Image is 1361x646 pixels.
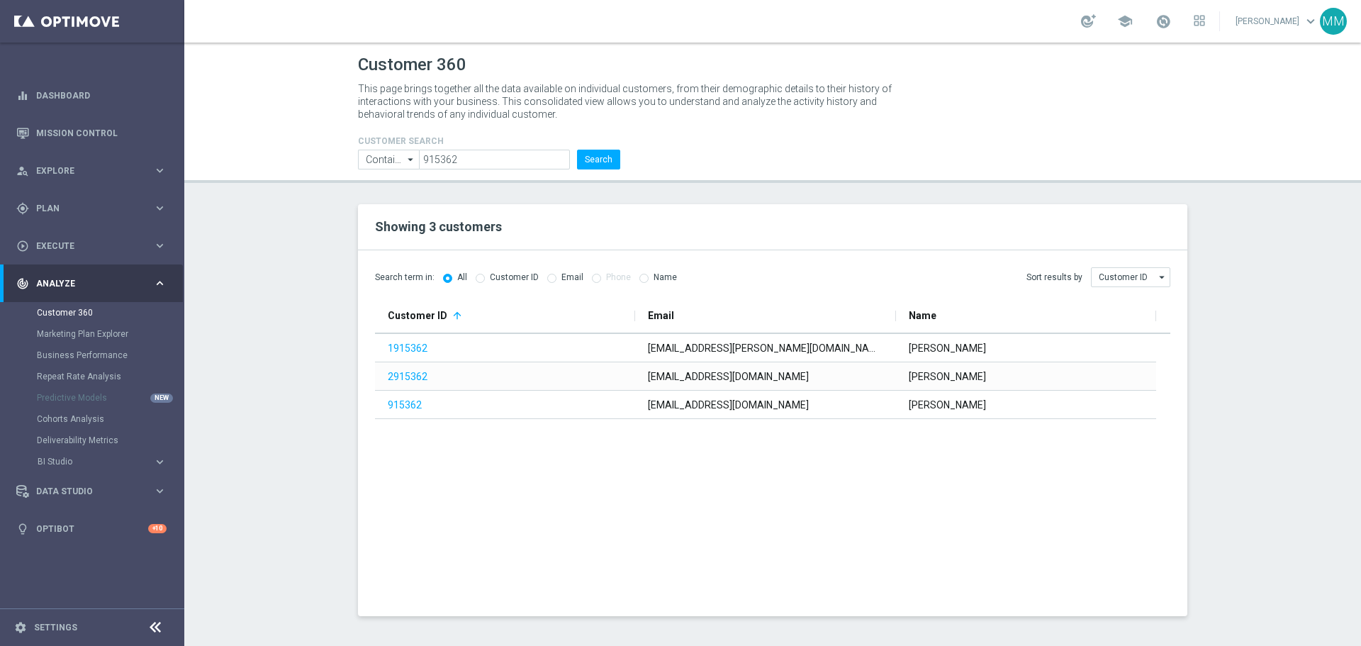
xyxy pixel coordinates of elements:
[1155,268,1170,286] i: arrow_drop_down
[16,523,29,535] i: lightbulb
[388,343,427,354] a: 1915362
[606,272,631,283] label: Phone
[648,399,809,411] span: [EMAIL_ADDRESS][DOMAIN_NAME]
[648,371,809,382] span: [EMAIL_ADDRESS][DOMAIN_NAME]
[16,77,167,114] div: Dashboard
[648,310,674,321] span: Email
[16,114,167,152] div: Mission Control
[16,523,167,535] button: lightbulb Optibot +10
[38,457,139,466] span: BI Studio
[909,371,986,382] span: [PERSON_NAME]
[16,486,167,497] button: Data Studio keyboard_arrow_right
[37,451,183,472] div: BI Studio
[37,350,147,361] a: Business Performance
[148,524,167,533] div: +10
[388,371,427,382] a: 2915362
[34,623,77,632] a: Settings
[358,150,419,169] input: Contains
[36,114,167,152] a: Mission Control
[14,621,27,634] i: settings
[153,455,167,469] i: keyboard_arrow_right
[36,77,167,114] a: Dashboard
[16,165,153,177] div: Explore
[38,457,153,466] div: BI Studio
[37,366,183,387] div: Repeat Rate Analysis
[909,343,986,354] span: [PERSON_NAME]
[1303,13,1318,29] span: keyboard_arrow_down
[153,201,167,215] i: keyboard_arrow_right
[36,242,153,250] span: Execute
[375,334,1156,362] div: Press SPACE to select this row.
[36,510,148,547] a: Optibot
[419,150,570,169] input: Enter CID, Email, name or phone
[16,485,153,498] div: Data Studio
[36,204,153,213] span: Plan
[577,150,620,169] button: Search
[37,408,183,430] div: Cohorts Analysis
[16,510,167,547] div: Optibot
[16,202,153,215] div: Plan
[37,456,167,467] button: BI Studio keyboard_arrow_right
[36,279,153,288] span: Analyze
[37,435,147,446] a: Deliverability Metrics
[37,307,147,318] a: Customer 360
[16,278,167,289] button: track_changes Analyze keyboard_arrow_right
[490,272,539,283] label: Customer ID
[358,136,620,146] h4: CUSTOMER SEARCH
[388,399,422,411] a: 915362
[16,240,167,252] button: play_circle_outline Execute keyboard_arrow_right
[16,277,153,290] div: Analyze
[654,272,677,283] label: Name
[375,272,435,284] span: Search term in:
[37,430,183,451] div: Deliverability Metrics
[16,90,167,101] button: equalizer Dashboard
[358,82,904,121] p: This page brings together all the data available on individual customers, from their demographic ...
[37,371,147,382] a: Repeat Rate Analysis
[153,239,167,252] i: keyboard_arrow_right
[16,165,29,177] i: person_search
[153,164,167,177] i: keyboard_arrow_right
[16,89,29,102] i: equalizer
[153,277,167,290] i: keyboard_arrow_right
[37,387,183,408] div: Predictive Models
[375,219,502,234] span: Showing 3 customers
[37,413,147,425] a: Cohorts Analysis
[375,391,1156,419] div: Press SPACE to select this row.
[16,277,29,290] i: track_changes
[153,484,167,498] i: keyboard_arrow_right
[909,399,986,411] span: [PERSON_NAME]
[37,345,183,366] div: Business Performance
[16,240,153,252] div: Execute
[37,328,147,340] a: Marketing Plan Explorer
[37,323,183,345] div: Marketing Plan Explorer
[36,167,153,175] span: Explore
[16,128,167,139] button: Mission Control
[1026,272,1082,284] span: Sort results by
[150,394,173,403] div: NEW
[16,240,29,252] i: play_circle_outline
[16,165,167,177] button: person_search Explore keyboard_arrow_right
[358,55,1187,75] h1: Customer 360
[1320,8,1347,35] div: MM
[1117,13,1133,29] span: school
[388,310,447,321] span: Customer ID
[1234,11,1320,32] a: [PERSON_NAME]keyboard_arrow_down
[16,203,167,214] button: gps_fixed Plan keyboard_arrow_right
[404,150,418,169] i: arrow_drop_down
[16,202,29,215] i: gps_fixed
[648,343,886,354] span: [EMAIL_ADDRESS][PERSON_NAME][DOMAIN_NAME]
[909,310,936,321] span: Name
[36,487,153,496] span: Data Studio
[457,272,467,283] label: All
[1091,267,1170,287] input: Customer ID
[561,272,583,283] label: Email
[37,302,183,323] div: Customer 360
